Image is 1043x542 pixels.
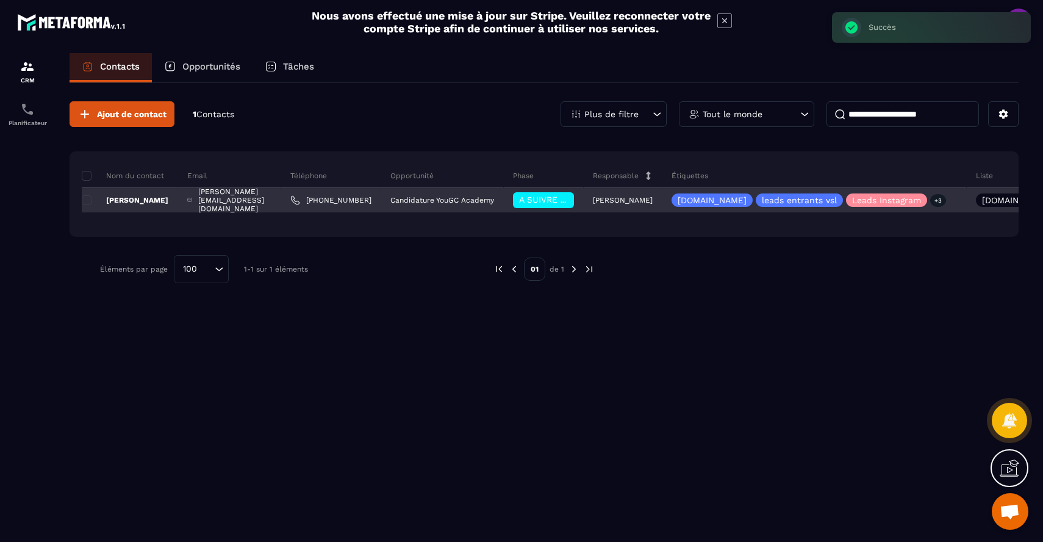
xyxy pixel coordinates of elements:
[3,120,52,126] p: Planificateur
[193,109,234,120] p: 1
[290,195,371,205] a: [PHONE_NUMBER]
[390,196,494,204] p: Candidature YouGC Academy
[678,196,747,204] p: [DOMAIN_NAME]
[283,61,314,72] p: Tâches
[82,195,168,205] p: [PERSON_NAME]
[550,264,564,274] p: de 1
[976,171,993,181] p: Liste
[244,265,308,273] p: 1-1 sur 1 éléments
[3,77,52,84] p: CRM
[992,493,1028,530] a: Ouvrir le chat
[100,265,168,273] p: Éléments par page
[3,93,52,135] a: schedulerschedulerPlanificateur
[513,171,534,181] p: Phase
[519,195,571,204] span: A SUIVRE ⏳
[311,9,711,35] h2: Nous avons effectué une mise à jour sur Stripe. Veuillez reconnecter votre compte Stripe afin de ...
[290,171,327,181] p: Téléphone
[584,264,595,275] img: next
[20,102,35,117] img: scheduler
[179,262,201,276] span: 100
[182,61,240,72] p: Opportunités
[672,171,708,181] p: Étiquettes
[509,264,520,275] img: prev
[201,262,212,276] input: Search for option
[524,258,545,281] p: 01
[70,53,152,82] a: Contacts
[17,11,127,33] img: logo
[253,53,326,82] a: Tâches
[703,110,762,118] p: Tout le monde
[97,108,167,120] span: Ajout de contact
[100,61,140,72] p: Contacts
[493,264,504,275] img: prev
[3,50,52,93] a: formationformationCRM
[187,171,207,181] p: Email
[930,194,946,207] p: +3
[762,196,837,204] p: leads entrants vsl
[593,171,639,181] p: Responsable
[152,53,253,82] a: Opportunités
[852,196,921,204] p: Leads Instagram
[20,59,35,74] img: formation
[70,101,174,127] button: Ajout de contact
[174,255,229,283] div: Search for option
[390,171,434,181] p: Opportunité
[593,196,653,204] p: [PERSON_NAME]
[82,171,164,181] p: Nom du contact
[568,264,579,275] img: next
[196,109,234,119] span: Contacts
[584,110,639,118] p: Plus de filtre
